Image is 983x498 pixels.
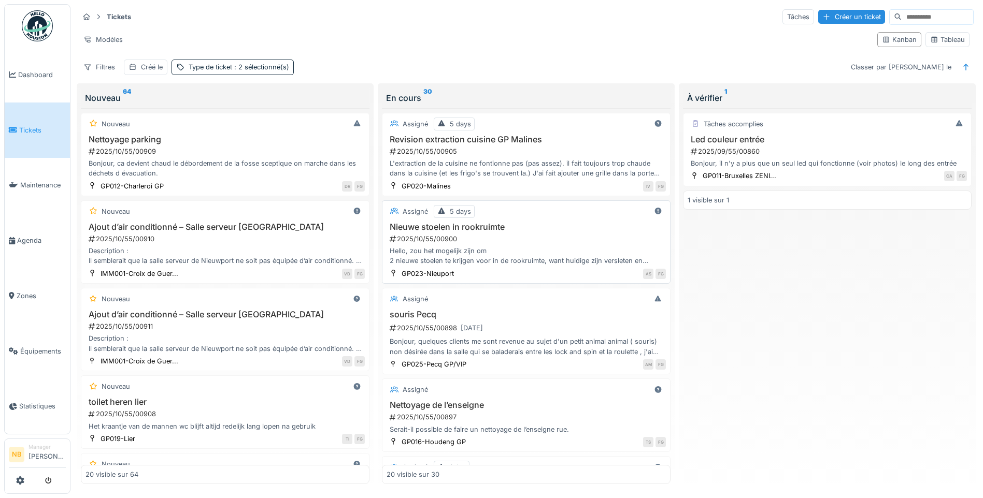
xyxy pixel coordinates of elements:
div: IV [643,181,653,192]
div: 2025/10/55/00898 [389,321,666,334]
div: Tâches accomplies [704,119,763,129]
div: 1 day [450,462,466,472]
div: GP020-Malines [402,181,451,191]
div: CA [944,171,954,181]
div: 20 visible sur 64 [86,470,138,479]
span: Maintenance [20,180,66,190]
h3: Nettoyage de l’enseigne [387,400,666,410]
li: NB [9,447,24,462]
h3: Ajout d’air conditionné – Salle serveur [GEOGRAPHIC_DATA] [86,310,365,319]
span: Statistiques [19,401,66,411]
h3: toilet heren lier [86,397,365,407]
div: 5 days [450,119,471,129]
a: NB Manager[PERSON_NAME] [9,443,66,468]
div: DR [342,181,352,192]
div: Modèles [79,32,127,47]
div: Nouveau [85,92,365,104]
div: 2025/09/55/00860 [690,147,967,156]
span: : 2 sélectionné(s) [232,63,289,71]
span: Agenda [17,236,66,245]
div: FG [354,181,365,192]
div: Description : Il semblerait que la salle serveur de Nieuwport ne soit pas équipée d’air condition... [86,246,365,266]
h3: Nettoyage parking [86,135,365,144]
div: GP025-Pecq GP/VIP [402,359,466,369]
sup: 1 [724,92,727,104]
div: Assigné [403,385,428,394]
a: Agenda [5,213,70,268]
h3: Ajout d’air conditionné – Salle serveur [GEOGRAPHIC_DATA] [86,222,365,232]
div: FG [656,359,666,370]
div: TI [342,434,352,444]
div: 20 visible sur 30 [387,470,439,479]
div: 2025/10/55/00908 [88,409,365,419]
div: [DATE] [461,323,483,333]
div: Hello, zou het mogelijk zijn om 2 nieuwe stoelen te krijgen voor in de rookruimte, want huidige z... [387,246,666,266]
a: Zones [5,268,70,324]
span: Dashboard [18,70,66,80]
div: Nouveau [102,119,130,129]
sup: 64 [123,92,131,104]
div: GP016-Houdeng GP [402,437,466,447]
div: GP012-Charleroi GP [101,181,164,191]
div: 2025/10/55/00910 [88,234,365,244]
a: Dashboard [5,47,70,102]
div: FG [354,269,365,279]
div: Tableau [930,35,965,45]
div: VD [342,269,352,279]
span: Équipements [20,346,66,356]
div: Tâches [782,9,814,24]
div: Nouveau [102,382,130,391]
div: IMM001-Croix de Guer... [101,356,178,366]
div: Serait-il possible de faire un nettoyage de l’enseigne rue. [387,424,666,434]
div: Classer par [PERSON_NAME] le [846,60,956,75]
span: Tickets [19,125,66,135]
div: FG [957,171,967,181]
div: 2025/10/55/00909 [88,147,365,156]
div: 2025/10/55/00897 [389,412,666,422]
img: Badge_color-CXgf-gQk.svg [22,10,53,41]
div: Bonjour, ca devient chaud le débordement de la fosse sceptique on marche dans les déchets d évacu... [86,158,365,178]
div: Créé le [141,62,163,72]
div: FG [656,437,666,447]
div: TS [643,437,653,447]
h3: Nieuwe stoelen in rookruimte [387,222,666,232]
div: Manager [29,443,66,451]
a: Tickets [5,102,70,158]
div: Het kraantje van de mannen wc blijft altijd redelijk lang lopen na gebruik [86,421,365,431]
h3: Led couleur entrée [688,135,967,144]
div: 5 days [450,207,471,216]
li: [PERSON_NAME] [29,443,66,465]
strong: Tickets [103,12,135,22]
div: Kanban [882,35,917,45]
div: 1 visible sur 1 [688,195,729,205]
div: FG [354,356,365,367]
sup: 30 [423,92,432,104]
div: FG [656,181,666,192]
div: Description : Il semblerait que la salle serveur de Nieuwport ne soit pas équipée d’air condition... [86,333,365,353]
div: GP019-Lier [101,434,135,444]
a: Statistiques [5,379,70,434]
div: À vérifier [687,92,967,104]
div: 2025/10/55/00905 [389,147,666,156]
div: Bonjour, il n'y a plus que un seul led qui fonctionne (voir photos) le long des entrée [688,158,967,168]
div: VD [342,356,352,367]
div: Filtres [79,60,120,75]
div: Nouveau [102,207,130,216]
a: Équipements [5,324,70,379]
div: 2025/10/55/00900 [389,234,666,244]
div: Assigné [403,119,428,129]
div: Type de ticket [189,62,289,72]
div: 2025/10/55/00911 [88,321,365,331]
div: Assigné [403,207,428,216]
span: Zones [17,291,66,301]
h3: souris Pecq [387,310,666,319]
div: Assigné [403,294,428,304]
a: Maintenance [5,158,70,213]
div: FG [656,269,666,279]
div: Nouveau [102,294,130,304]
div: Nouveau [102,459,130,469]
div: En cours [386,92,666,104]
div: AS [643,269,653,279]
div: AM [643,359,653,370]
div: GP011-Bruxelles ZENI... [703,171,776,181]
